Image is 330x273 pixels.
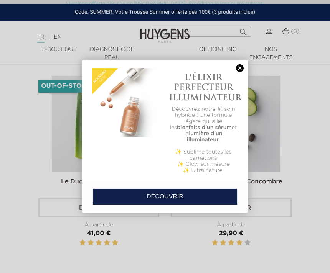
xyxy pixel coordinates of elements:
b: bienfaits d'un sérum [177,125,232,130]
p: Découvrez notre #1 soin hybride ! Une formule légère qui allie les et la . [169,106,238,143]
h1: L'ÉLIXIR PERFECTEUR ILLUMINATEUR [169,72,238,102]
p: ✨ Ultra naturel [169,167,238,173]
p: ✨ Sublime toutes les carnations [169,149,238,161]
b: lumière d'un illuminateur [187,131,223,142]
a: DÉCOUVRIR [92,188,238,205]
p: ✨ Glow sur mesure [169,161,238,167]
